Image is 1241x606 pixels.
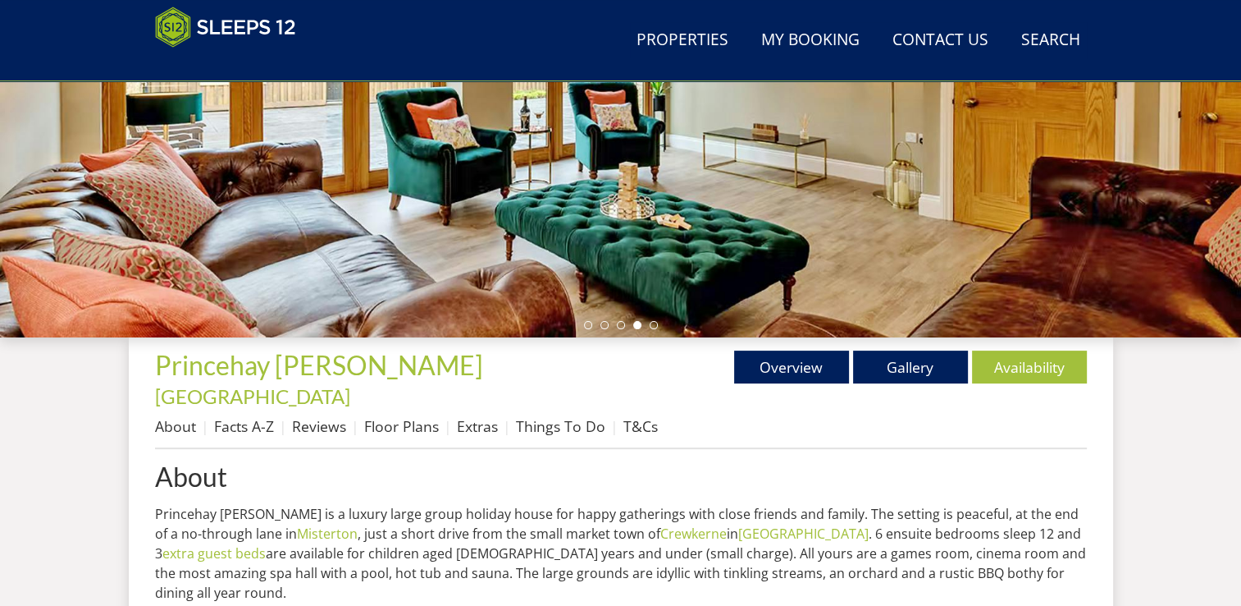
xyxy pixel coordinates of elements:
[155,504,1087,603] p: Princehay [PERSON_NAME] is a luxury large group holiday house for happy gatherings with close fri...
[155,462,1087,491] a: About
[155,349,488,381] a: Princehay [PERSON_NAME]
[738,525,869,543] a: [GEOGRAPHIC_DATA]
[734,351,849,383] a: Overview
[886,22,995,59] a: Contact Us
[155,349,483,381] span: Princehay [PERSON_NAME]
[1015,22,1087,59] a: Search
[623,416,658,436] a: T&Cs
[364,416,439,436] a: Floor Plans
[155,416,196,436] a: About
[457,416,498,436] a: Extras
[155,384,350,408] a: [GEOGRAPHIC_DATA]
[853,351,968,383] a: Gallery
[755,22,866,59] a: My Booking
[630,22,735,59] a: Properties
[147,57,319,71] iframe: Customer reviews powered by Trustpilot
[292,416,346,436] a: Reviews
[162,544,266,562] a: extra guest beds
[297,525,358,543] a: Misterton
[516,416,605,436] a: Things To Do
[155,7,296,48] img: Sleeps 12
[972,351,1087,383] a: Availability
[660,525,727,543] a: Crewkerne
[214,416,274,436] a: Facts A-Z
